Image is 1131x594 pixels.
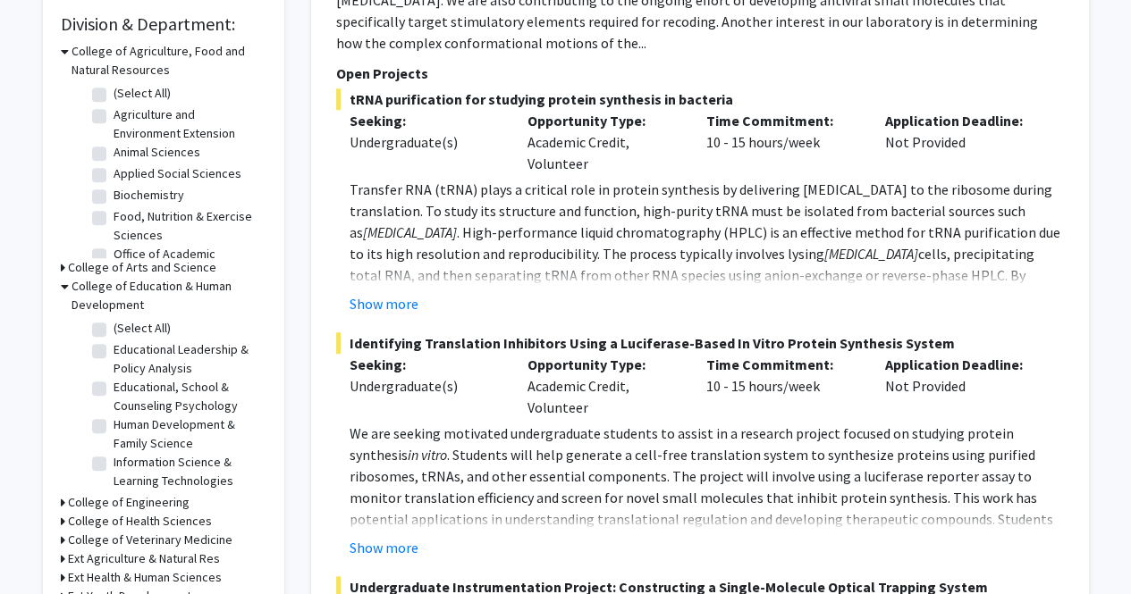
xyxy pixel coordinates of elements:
h3: College of Agriculture, Food and Natural Resources [72,42,266,79]
h3: College of Health Sciences [68,512,212,531]
p: Application Deadline: [885,110,1037,131]
p: Opportunity Type: [528,354,679,375]
div: Academic Credit, Volunteer [514,110,693,174]
span: . High-performance liquid chromatography (HPLC) is an effective method for tRNA purification due ... [350,223,1060,263]
p: Seeking: [350,110,502,131]
iframe: Chat [13,514,76,581]
button: Show more [350,293,418,314]
button: Show more [350,537,418,558]
label: Food, Nutrition & Exercise Sciences [114,207,262,245]
h3: College of Education & Human Development [72,277,266,314]
em: [MEDICAL_DATA] [824,245,918,263]
label: Biochemistry [114,186,184,205]
div: 10 - 15 hours/week [693,110,872,174]
div: Not Provided [872,354,1051,418]
p: Open Projects [336,63,1064,84]
p: Time Commitment: [706,110,858,131]
p: Seeking: [350,354,502,375]
div: 10 - 15 hours/week [693,354,872,418]
label: Animal Sciences [114,143,200,162]
h3: College of Engineering [68,493,190,512]
label: Agriculture and Environment Extension [114,105,262,143]
em: in vitro [408,446,447,464]
div: Undergraduate(s) [350,375,502,397]
em: [MEDICAL_DATA] [363,223,457,241]
label: Information Science & Learning Technologies [114,453,262,490]
span: We are seeking motivated undergraduate students to assist in a research project focused on studyi... [350,424,1014,464]
div: Academic Credit, Volunteer [514,354,693,418]
span: Identifying Translation Inhibitors Using a Luciferase-Based In Vitro Protein Synthesis System [336,332,1064,354]
label: Learning, Teaching & Curriculum [114,490,262,528]
h3: College of Arts and Science [68,258,216,277]
div: Undergraduate(s) [350,131,502,153]
h2: Division & Department: [61,13,266,35]
h3: Ext Health & Human Sciences [68,568,222,587]
h3: Ext Agriculture & Natural Res [68,549,220,568]
span: tRNA purification for studying protein synthesis in bacteria [336,88,1064,110]
label: Human Development & Family Science [114,415,262,453]
span: Transfer RNA (tRNA) plays a critical role in protein synthesis by delivering [MEDICAL_DATA] to th... [350,180,1052,241]
label: Educational, School & Counseling Psychology [114,378,262,415]
label: (Select All) [114,84,171,103]
p: Opportunity Type: [528,110,679,131]
div: Not Provided [872,110,1051,174]
label: (Select All) [114,319,171,338]
p: Application Deadline: [885,354,1037,375]
label: Educational Leadership & Policy Analysis [114,340,262,378]
h3: College of Veterinary Medicine [68,531,232,549]
span: . Students will help generate a cell-free translation system to synthesize proteins using purifie... [350,446,1053,549]
label: Office of Academic Programs [114,245,262,282]
p: Time Commitment: [706,354,858,375]
label: Applied Social Sciences [114,164,241,183]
